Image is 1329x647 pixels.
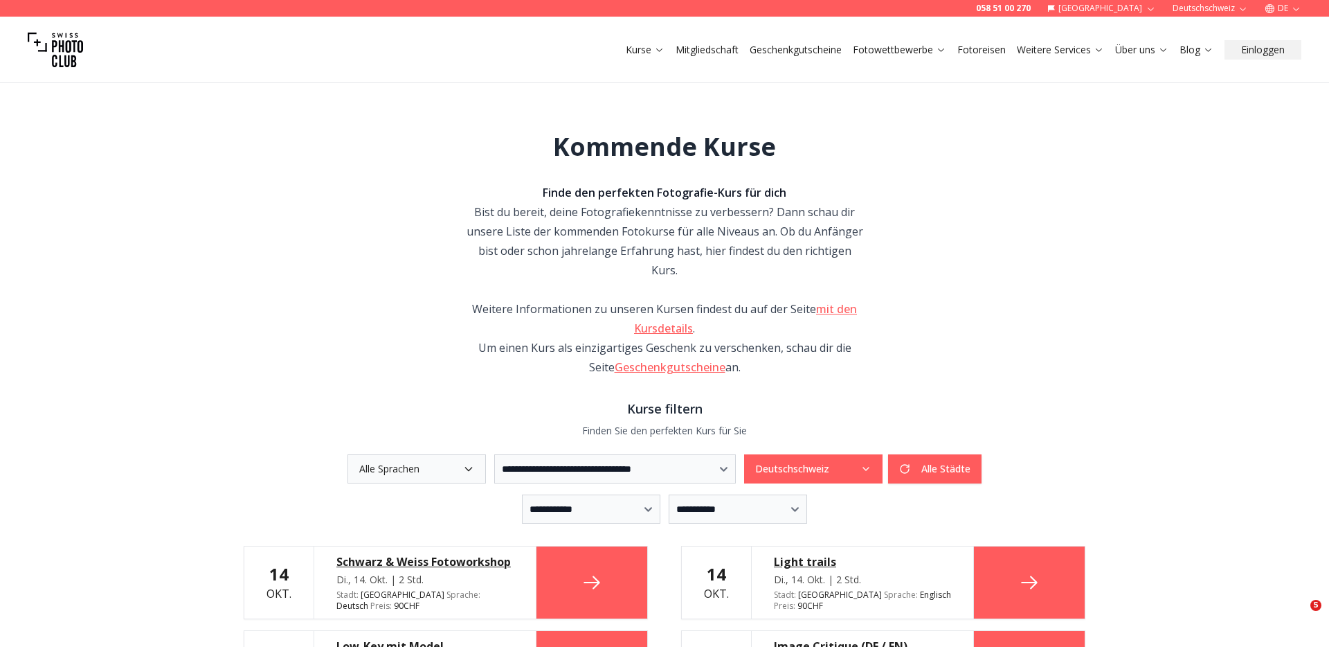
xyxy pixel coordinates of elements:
a: Fotoreisen [957,43,1006,57]
a: Weitere Services [1017,43,1104,57]
button: Blog [1174,40,1219,60]
a: 058 51 00 270 [976,3,1031,14]
span: Englisch [920,590,951,601]
button: Deutschschweiz [744,454,883,484]
b: 14 [269,562,289,585]
a: Kurse [626,43,664,57]
div: Okt. [704,563,729,602]
button: Alle Sprachen [347,454,486,484]
span: 5 [1310,600,1321,611]
span: Deutsch [336,601,368,612]
strong: Finde den perfekten Fotografie-Kurs für dich [543,185,786,200]
div: Di., 14. Okt. | 2 Std. [336,573,514,587]
button: Geschenkgutscheine [744,40,847,60]
a: Fotowettbewerbe [853,43,946,57]
div: Bist du bereit, deine Fotografiekenntnisse zu verbessern? Dann schau dir unsere Liste der kommend... [465,183,864,280]
span: Sprache : [446,589,480,601]
a: Geschenkgutscheine [615,360,725,375]
button: Einloggen [1224,40,1301,60]
button: Fotowettbewerbe [847,40,952,60]
iframe: Intercom live chat [1282,600,1315,633]
b: 14 [707,562,726,585]
button: Über uns [1110,40,1174,60]
button: Weitere Services [1011,40,1110,60]
p: Finden Sie den perfekten Kurs für Sie [244,424,1085,438]
a: Schwarz & Weiss Fotoworkshop [336,553,514,570]
span: Preis : [774,600,795,612]
a: Light trails [774,553,951,570]
div: Weitere Informationen zu unseren Kursen findest du auf der Seite . Um einen Kurs als einzigartige... [465,299,864,377]
button: Kurse [620,40,670,60]
div: [GEOGRAPHIC_DATA] 90 CHF [336,590,514,612]
button: Mitgliedschaft [670,40,744,60]
span: Sprache : [884,589,918,601]
button: Fotoreisen [952,40,1011,60]
button: Alle Städte [888,454,982,484]
a: Mitgliedschaft [676,43,739,57]
a: Geschenkgutscheine [750,43,842,57]
h1: Kommende Kurse [553,133,776,161]
h3: Kurse filtern [244,399,1085,418]
span: Stadt : [774,589,796,601]
img: Swiss photo club [28,22,83,78]
span: Stadt : [336,589,359,601]
a: Blog [1179,43,1213,57]
div: [GEOGRAPHIC_DATA] 90 CHF [774,590,951,612]
a: Über uns [1115,43,1168,57]
div: Okt. [266,563,291,602]
div: Di., 14. Okt. | 2 Std. [774,573,951,587]
span: Preis : [370,600,392,612]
